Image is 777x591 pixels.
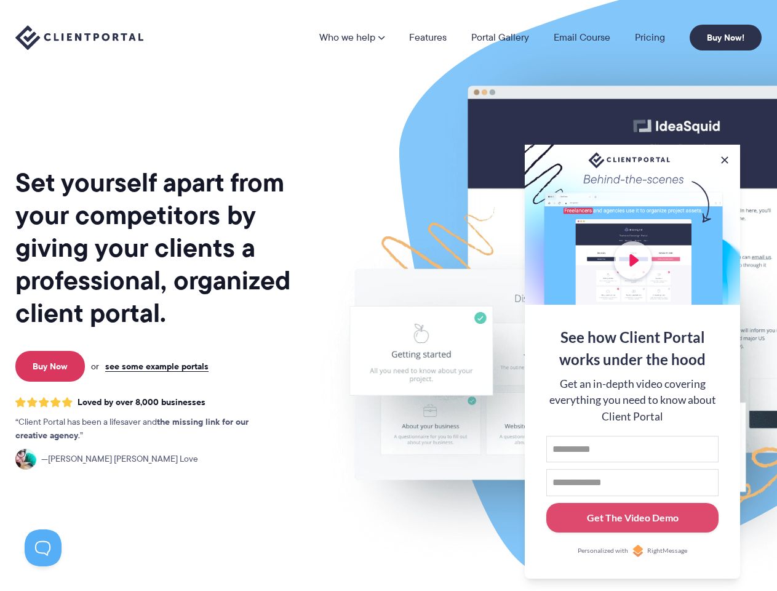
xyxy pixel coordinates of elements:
span: RightMessage [647,546,687,556]
div: Get The Video Demo [587,510,679,525]
a: Email Course [554,33,610,42]
a: Pricing [635,33,665,42]
a: see some example portals [105,361,209,372]
span: or [91,361,99,372]
strong: the missing link for our creative agency [15,415,249,442]
a: Personalized withRightMessage [546,545,719,557]
div: See how Client Portal works under the hood [546,326,719,371]
h1: Set yourself apart from your competitors by giving your clients a professional, organized client ... [15,166,314,329]
span: Personalized with [578,546,628,556]
a: Features [409,33,447,42]
button: Get The Video Demo [546,503,719,533]
span: Loved by over 8,000 businesses [78,397,205,408]
span: [PERSON_NAME] [PERSON_NAME] Love [41,452,198,466]
a: Who we help [319,33,385,42]
a: Buy Now [15,351,85,382]
p: Client Portal has been a lifesaver and . [15,416,274,443]
div: Get an in-depth video covering everything you need to know about Client Portal [546,376,719,425]
iframe: Toggle Customer Support [25,529,62,566]
a: Portal Gallery [471,33,529,42]
img: Personalized with RightMessage [632,545,644,557]
a: Buy Now! [690,25,762,50]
